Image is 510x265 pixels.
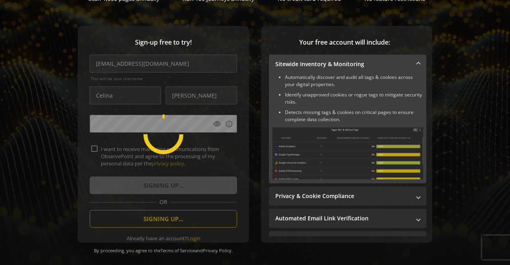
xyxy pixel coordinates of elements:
[269,38,420,47] span: Your free account will include:
[275,192,410,200] mat-panel-title: Privacy & Cookie Compliance
[285,109,423,123] li: Detects missing tags & cookies on critical pages to ensure complete data collection.
[285,91,423,106] li: Identify unapproved cookies or rogue tags to mitigate security risks.
[269,231,426,250] mat-expansion-panel-header: Performance Monitoring with Web Vitals
[272,127,423,179] img: Sitewide Inventory & Monitoring
[203,247,231,253] a: Privacy Policy
[275,214,410,222] mat-panel-title: Automated Email Link Verification
[275,60,410,68] mat-panel-title: Sitewide Inventory & Monitoring
[269,186,426,206] mat-expansion-panel-header: Privacy & Cookie Compliance
[161,247,195,253] a: Terms of Service
[90,242,237,253] div: By proceeding, you agree to the and .
[269,209,426,228] mat-expansion-panel-header: Automated Email Link Verification
[269,74,426,183] div: Sitewide Inventory & Monitoring
[285,74,423,88] li: Automatically discover and audit all tags & cookies across your digital properties.
[90,38,237,47] span: Sign-up free to try!
[269,55,426,74] mat-expansion-panel-header: Sitewide Inventory & Monitoring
